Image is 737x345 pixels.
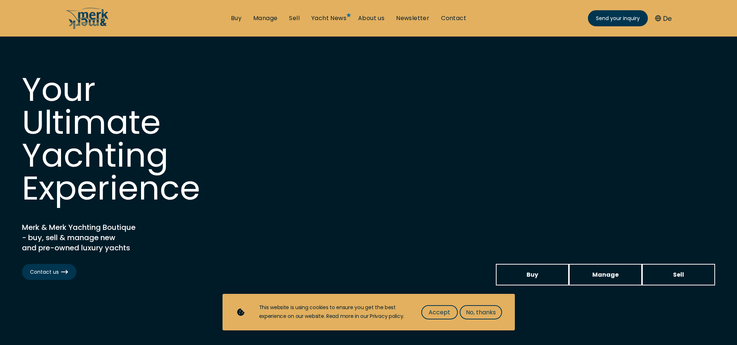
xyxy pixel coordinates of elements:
[569,264,642,285] a: Manage
[596,15,640,22] span: Send your inquiry
[592,270,619,279] span: Manage
[421,305,458,319] button: Accept
[259,303,407,321] div: This website is using cookies to ensure you get the best experience on our website. Read more in ...
[460,305,502,319] button: No, thanks
[370,312,403,320] a: Privacy policy
[22,264,76,280] a: Contact us
[466,308,496,317] span: No, thanks
[30,268,68,276] span: Contact us
[496,264,569,285] a: Buy
[22,222,205,253] h2: Merk & Merk Yachting Boutique - buy, sell & manage new and pre-owned luxury yachts
[396,14,429,22] a: Newsletter
[527,270,538,279] span: Buy
[673,270,684,279] span: Sell
[642,264,715,285] a: Sell
[429,308,450,317] span: Accept
[253,14,277,22] a: Manage
[441,14,466,22] a: Contact
[655,14,672,23] button: De
[231,14,242,22] a: Buy
[588,10,648,26] a: Send your inquiry
[311,14,346,22] a: Yacht News
[358,14,384,22] a: About us
[289,14,300,22] a: Sell
[22,73,241,205] h1: Your Ultimate Yachting Experience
